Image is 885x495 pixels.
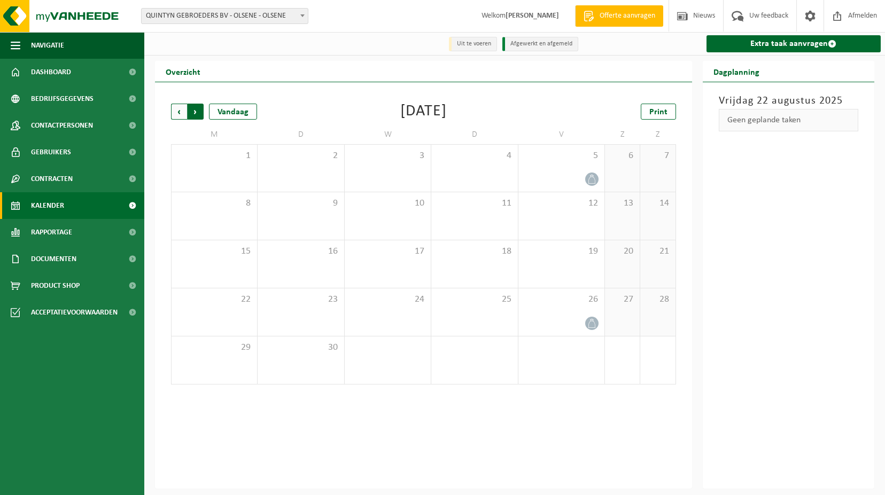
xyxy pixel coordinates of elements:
[155,61,211,82] h2: Overzicht
[437,198,512,209] span: 11
[610,246,634,257] span: 20
[263,150,338,162] span: 2
[449,37,497,51] li: Uit te voeren
[646,294,670,305] span: 28
[350,150,425,162] span: 3
[524,150,599,162] span: 5
[263,198,338,209] span: 9
[31,139,71,166] span: Gebruikers
[171,125,258,144] td: M
[258,125,344,144] td: D
[640,125,676,144] td: Z
[506,12,559,20] strong: [PERSON_NAME]
[31,166,73,192] span: Contracten
[575,5,663,27] a: Offerte aanvragen
[719,109,859,131] div: Geen geplande taken
[188,104,204,120] span: Volgende
[437,150,512,162] span: 4
[524,294,599,305] span: 26
[177,198,252,209] span: 8
[31,246,76,272] span: Documenten
[719,93,859,109] h3: Vrijdag 22 augustus 2025
[177,342,252,353] span: 29
[209,104,257,120] div: Vandaag
[610,150,634,162] span: 6
[431,125,518,144] td: D
[31,85,94,112] span: Bedrijfsgegevens
[177,294,252,305] span: 22
[437,294,512,305] span: 25
[437,246,512,257] span: 18
[177,150,252,162] span: 1
[31,272,80,299] span: Product Shop
[263,246,338,257] span: 16
[263,342,338,353] span: 30
[646,246,670,257] span: 21
[646,150,670,162] span: 7
[141,8,308,24] span: QUINTYN GEBROEDERS BV - OLSENE - OLSENE
[142,9,308,23] span: QUINTYN GEBROEDERS BV - OLSENE - OLSENE
[518,125,605,144] td: V
[350,246,425,257] span: 17
[649,108,667,116] span: Print
[524,246,599,257] span: 19
[502,37,578,51] li: Afgewerkt en afgemeld
[703,61,770,82] h2: Dagplanning
[641,104,676,120] a: Print
[31,299,118,326] span: Acceptatievoorwaarden
[524,198,599,209] span: 12
[345,125,431,144] td: W
[400,104,447,120] div: [DATE]
[31,112,93,139] span: Contactpersonen
[610,294,634,305] span: 27
[31,59,71,85] span: Dashboard
[350,198,425,209] span: 10
[597,11,658,21] span: Offerte aanvragen
[177,246,252,257] span: 15
[610,198,634,209] span: 13
[263,294,338,305] span: 23
[31,32,64,59] span: Navigatie
[31,192,64,219] span: Kalender
[31,219,72,246] span: Rapportage
[646,198,670,209] span: 14
[171,104,187,120] span: Vorige
[350,294,425,305] span: 24
[605,125,640,144] td: Z
[707,35,881,52] a: Extra taak aanvragen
